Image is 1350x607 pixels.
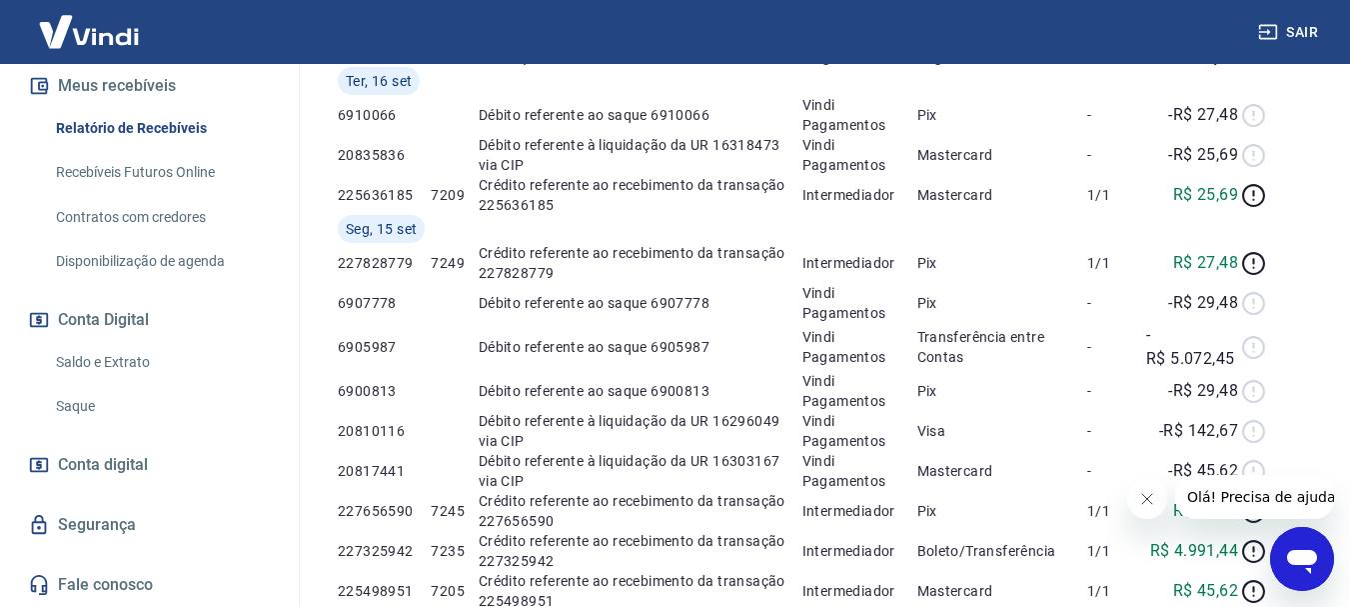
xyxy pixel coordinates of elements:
span: Seg, 15 set [346,219,417,239]
p: Vindi Pagamentos [802,371,917,411]
p: Pix [917,293,1087,313]
p: Transferência entre Contas [917,327,1087,367]
p: -R$ 45,62 [1168,459,1238,483]
p: 227656590 [338,501,431,521]
p: 7205 [431,581,478,601]
img: Vindi [24,1,154,62]
p: -R$ 29,48 [1168,379,1238,403]
p: R$ 25,69 [1173,183,1238,207]
span: Ter, 16 set [346,71,412,91]
p: Boleto/Transferência [917,541,1087,561]
p: 225636185 [338,185,431,205]
p: -R$ 27,48 [1168,103,1238,127]
p: Intermediador [802,541,917,561]
span: Conta digital [58,451,148,479]
p: Pix [917,381,1087,401]
p: Débito referente à liquidação da UR 16296049 via CIP [479,411,802,451]
p: Pix [917,105,1087,125]
p: Vindi Pagamentos [802,135,917,175]
a: Recebíveis Futuros Online [48,152,275,193]
p: R$ 45,62 [1173,579,1238,603]
button: Sair [1254,14,1326,51]
p: Vindi Pagamentos [802,411,917,451]
p: 7209 [431,185,478,205]
p: 1/1 [1087,541,1146,561]
p: Vindi Pagamentos [802,283,917,323]
a: Segurança [24,503,275,547]
p: -R$ 29,48 [1168,291,1238,315]
p: - [1087,421,1146,441]
p: Débito referente à liquidação da UR 16303167 via CIP [479,451,802,491]
p: - [1087,145,1146,165]
p: 7245 [431,501,478,521]
p: Mastercard [917,185,1087,205]
p: -R$ 142,67 [1159,419,1238,443]
p: 1/1 [1087,501,1146,521]
p: - [1087,105,1146,125]
a: Relatório de Recebíveis [48,108,275,149]
p: 227325942 [338,541,431,561]
p: Débito referente ao saque 6910066 [479,105,802,125]
iframe: Mensagem da empresa [1175,475,1334,519]
p: 225498951 [338,581,431,601]
p: 6900813 [338,381,431,401]
p: - [1087,337,1146,357]
a: Saldo e Extrato [48,342,275,383]
p: Vindi Pagamentos [802,95,917,135]
span: Olá! Precisa de ajuda? [12,14,168,30]
p: -R$ 25,69 [1168,143,1238,167]
p: 6907778 [338,293,431,313]
p: -R$ 5.072,45 [1146,323,1238,371]
a: Contratos com credores [48,197,275,238]
p: Mastercard [917,145,1087,165]
p: Intermediador [802,501,917,521]
p: R$ 4.991,44 [1150,539,1238,563]
a: Fale conosco [24,563,275,607]
p: Pix [917,253,1087,273]
p: Intermediador [802,185,917,205]
p: 7249 [431,253,478,273]
p: 1/1 [1087,253,1146,273]
a: Disponibilização de agenda [48,241,275,282]
p: 20817441 [338,461,431,481]
p: Crédito referente ao recebimento da transação 225636185 [479,175,802,215]
p: Visa [917,421,1087,441]
p: Vindi Pagamentos [802,327,917,367]
p: Débito referente ao saque 6905987 [479,337,802,357]
p: 6910066 [338,105,431,125]
a: Saque [48,386,275,427]
p: 7235 [431,541,478,561]
p: 227828779 [338,253,431,273]
p: Pix [917,501,1087,521]
p: Crédito referente ao recebimento da transação 227656590 [479,491,802,531]
p: 20810116 [338,421,431,441]
p: Crédito referente ao recebimento da transação 227325942 [479,531,802,571]
p: Mastercard [917,461,1087,481]
a: Conta digital [24,443,275,487]
iframe: Botão para abrir a janela de mensagens [1270,527,1334,591]
p: - [1087,293,1146,313]
p: - [1087,461,1146,481]
button: Conta Digital [24,298,275,342]
p: Débito referente ao saque 6907778 [479,293,802,313]
p: Intermediador [802,581,917,601]
p: 20835836 [338,145,431,165]
p: 1/1 [1087,185,1146,205]
p: 6905987 [338,337,431,357]
iframe: Fechar mensagem [1127,479,1167,519]
p: 1/1 [1087,581,1146,601]
p: Crédito referente ao recebimento da transação 227828779 [479,243,802,283]
button: Meus recebíveis [24,64,275,108]
p: Mastercard [917,581,1087,601]
p: - [1087,381,1146,401]
p: Débito referente ao saque 6900813 [479,381,802,401]
p: Intermediador [802,253,917,273]
p: R$ 27,48 [1173,251,1238,275]
p: Débito referente à liquidação da UR 16318473 via CIP [479,135,802,175]
p: Vindi Pagamentos [802,451,917,491]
